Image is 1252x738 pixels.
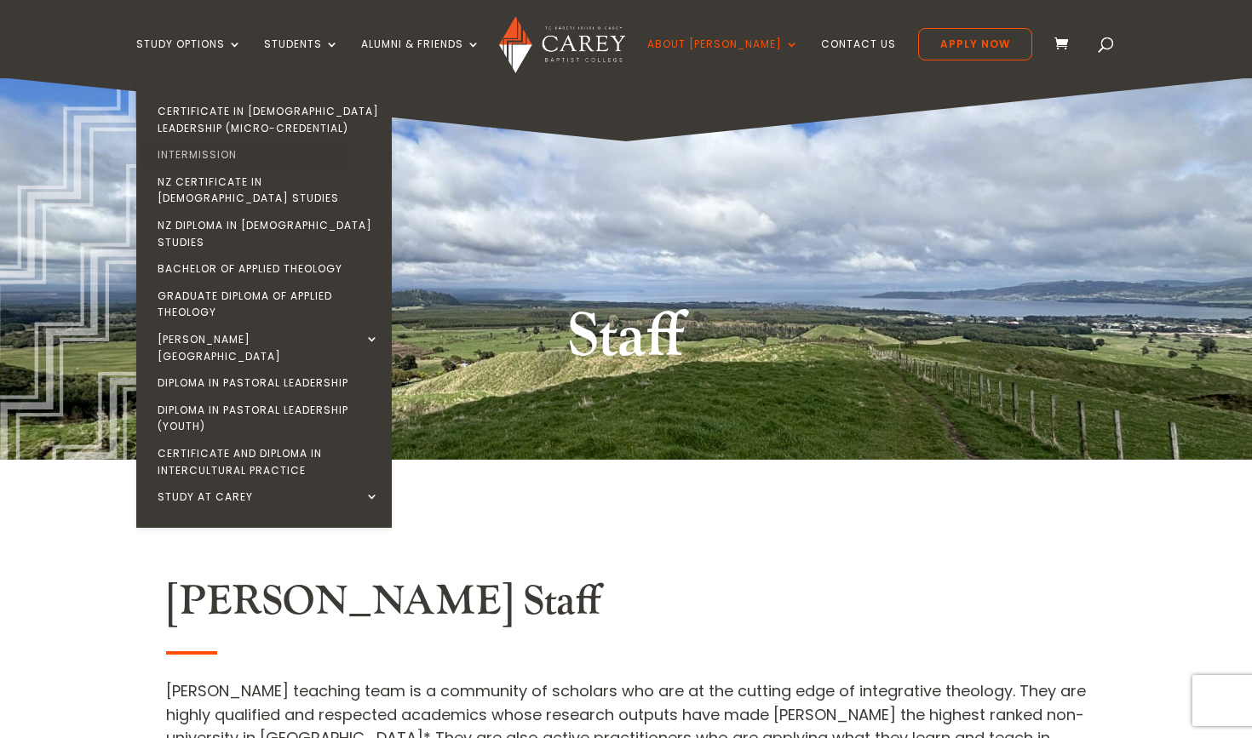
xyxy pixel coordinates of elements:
[136,38,242,78] a: Study Options
[141,326,396,369] a: [PERSON_NAME][GEOGRAPHIC_DATA]
[141,169,396,212] a: NZ Certificate in [DEMOGRAPHIC_DATA] Studies
[647,38,799,78] a: About [PERSON_NAME]
[141,440,396,483] a: Certificate and Diploma in Intercultural Practice
[499,16,624,73] img: Carey Baptist College
[141,255,396,283] a: Bachelor of Applied Theology
[141,141,396,169] a: Intermission
[361,38,480,78] a: Alumni & Friends
[141,369,396,397] a: Diploma in Pastoral Leadership
[264,38,339,78] a: Students
[141,483,396,511] a: Study at Carey
[821,38,896,78] a: Contact Us
[141,397,396,440] a: Diploma in Pastoral Leadership (Youth)
[166,577,1086,635] h2: [PERSON_NAME] Staff
[141,283,396,326] a: Graduate Diploma of Applied Theology
[141,98,396,141] a: Certificate in [DEMOGRAPHIC_DATA] Leadership (Micro-credential)
[141,212,396,255] a: NZ Diploma in [DEMOGRAPHIC_DATA] Studies
[918,28,1032,60] a: Apply Now
[307,297,945,386] h1: Staff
